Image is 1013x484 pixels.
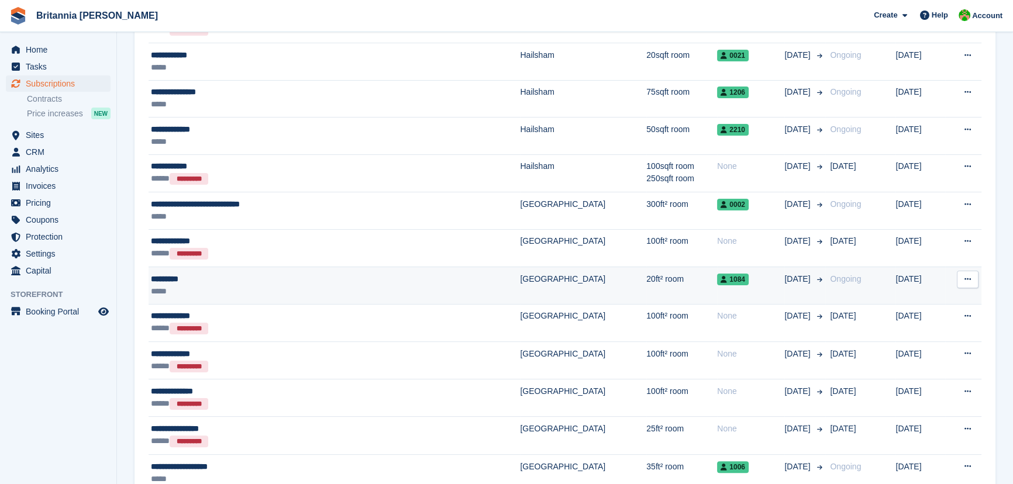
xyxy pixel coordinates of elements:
td: [GEOGRAPHIC_DATA] [520,379,646,417]
td: Hailsham [520,117,646,155]
span: Home [26,42,96,58]
td: 100ft² room [646,341,717,379]
a: menu [6,75,111,92]
span: [DATE] [784,49,812,61]
span: [DATE] [784,86,812,98]
td: 300ft² room [646,192,717,230]
div: None [717,235,784,247]
div: None [717,423,784,435]
span: 0002 [717,199,749,210]
div: NEW [91,108,111,119]
span: CRM [26,144,96,160]
a: menu [6,127,111,143]
span: Settings [26,246,96,262]
a: menu [6,246,111,262]
span: Analytics [26,161,96,177]
td: [DATE] [895,117,945,155]
td: [GEOGRAPHIC_DATA] [520,341,646,379]
span: Sites [26,127,96,143]
td: 20ft² room [646,267,717,304]
td: Hailsham [520,43,646,80]
span: [DATE] [784,160,812,172]
a: menu [6,262,111,279]
td: 75sqft room [646,80,717,117]
span: Protection [26,229,96,245]
span: [DATE] [830,161,856,171]
span: [DATE] [784,310,812,322]
span: [DATE] [830,386,856,396]
td: [GEOGRAPHIC_DATA] [520,192,646,230]
td: Hailsham [520,154,646,192]
td: 100ft² room [646,229,717,267]
span: [DATE] [784,423,812,435]
a: Britannia [PERSON_NAME] [32,6,163,25]
span: Coupons [26,212,96,228]
a: menu [6,229,111,245]
span: Capital [26,262,96,279]
div: None [717,348,784,360]
a: menu [6,178,111,194]
span: Tasks [26,58,96,75]
span: Subscriptions [26,75,96,92]
td: [GEOGRAPHIC_DATA] [520,304,646,341]
span: Account [972,10,1002,22]
span: Ongoing [830,274,861,284]
span: [DATE] [830,349,856,358]
span: Price increases [27,108,83,119]
a: menu [6,161,111,177]
td: [DATE] [895,267,945,304]
span: [DATE] [784,273,812,285]
td: 100ft² room [646,379,717,417]
td: 20sqft room [646,43,717,80]
td: 50sqft room [646,117,717,155]
td: [GEOGRAPHIC_DATA] [520,417,646,454]
span: [DATE] [830,311,856,320]
td: Hailsham [520,80,646,117]
span: [DATE] [784,348,812,360]
div: None [717,385,784,397]
span: Ongoing [830,50,861,60]
div: None [717,160,784,172]
a: Contracts [27,94,111,105]
span: Create [874,9,897,21]
img: Wendy Thorp [959,9,970,21]
span: 0021 [717,50,749,61]
a: Preview store [97,305,111,319]
span: Storefront [11,289,116,300]
td: [DATE] [895,229,945,267]
td: [GEOGRAPHIC_DATA] [520,267,646,304]
td: [DATE] [895,80,945,117]
td: 25ft² room [646,417,717,454]
td: [DATE] [895,379,945,417]
span: Ongoing [830,87,861,96]
span: Booking Portal [26,303,96,320]
span: Invoices [26,178,96,194]
span: Pricing [26,195,96,211]
span: Ongoing [830,125,861,134]
span: Ongoing [830,199,861,209]
span: [DATE] [784,235,812,247]
img: stora-icon-8386f47178a22dfd0bd8f6a31ec36ba5ce8667c1dd55bd0f319d3a0aa187defe.svg [9,7,27,25]
a: menu [6,144,111,160]
a: Price increases NEW [27,107,111,120]
span: [DATE] [784,461,812,473]
span: 2210 [717,124,749,136]
a: menu [6,42,111,58]
span: 1006 [717,461,749,473]
td: [DATE] [895,43,945,80]
td: [DATE] [895,341,945,379]
span: Ongoing [830,462,861,471]
a: menu [6,303,111,320]
td: [DATE] [895,154,945,192]
td: 100ft² room [646,304,717,341]
a: menu [6,58,111,75]
span: 1206 [717,87,749,98]
td: [GEOGRAPHIC_DATA] [520,229,646,267]
td: [DATE] [895,417,945,454]
td: [DATE] [895,304,945,341]
span: [DATE] [784,385,812,397]
span: Help [932,9,948,21]
span: [DATE] [830,236,856,246]
td: [DATE] [895,192,945,230]
span: [DATE] [830,424,856,433]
